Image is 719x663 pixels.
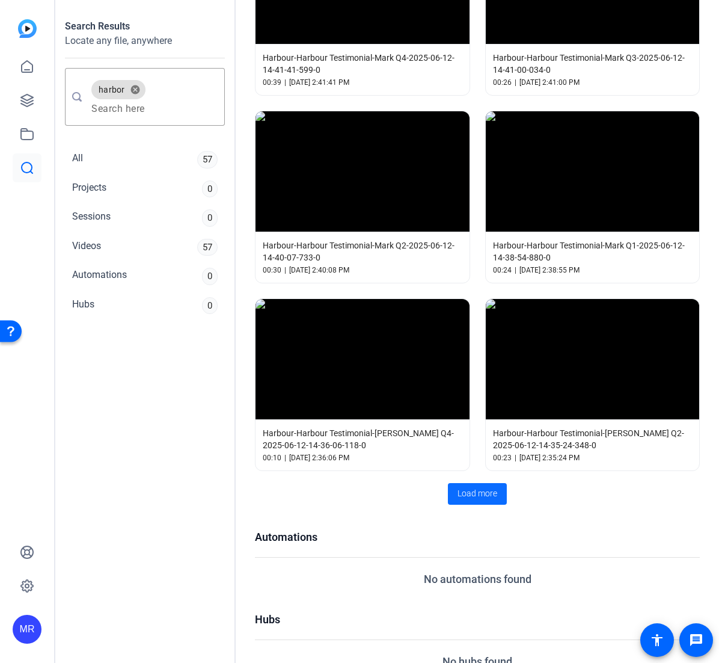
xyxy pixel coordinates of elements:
button: remove harbor [125,84,145,95]
span: [DATE] 2:38:55 PM [519,265,580,276]
span: Harbour-Harbour Testimonial-Mark Q3-2025-06-12-14-41-00-034-0 [493,52,693,76]
h1: Search Results [65,19,225,34]
span: Load more [457,487,497,500]
div: 0 [202,180,218,198]
span: harbor [99,84,125,96]
span: 00:39 [263,77,281,88]
span: 00:10 [263,452,281,463]
mat-icon: message [689,633,703,647]
img: blue-gradient.svg [18,19,37,38]
span: [DATE] 2:41:00 PM [519,77,580,88]
div: 0 [202,209,218,227]
span: [DATE] 2:41:41 PM [289,77,349,88]
span: | [515,452,516,463]
div: Projects [72,180,106,198]
span: 00:23 [493,452,512,463]
div: Hubs [72,297,94,315]
span: | [515,77,516,88]
div: Automations [72,268,127,285]
mat-icon: accessibility [650,633,664,647]
span: Harbour-Harbour Testimonial-Mark Q2-2025-06-12-14-40-07-733-0 [263,239,462,264]
div: 57 [197,239,218,256]
span: [DATE] 2:40:08 PM [289,265,349,276]
span: Harbour-Harbour Testimonial-Mark Q1-2025-06-12-14-38-54-880-0 [493,239,693,264]
h2: Locate any file, anywhere [65,34,225,48]
span: Harbour-Harbour Testimonial-[PERSON_NAME] Q2-2025-06-12-14-35-24-348-0 [493,427,693,451]
span: 00:26 [493,77,512,88]
span: Harbour-Harbour Testimonial-Mark Q4-2025-06-12-14-41-41-599-0 [263,52,462,76]
span: | [284,265,286,276]
div: Sessions [72,209,111,227]
div: MR [13,615,41,644]
span: | [515,265,516,276]
span: No automations found [424,571,531,587]
div: 0 [202,297,218,315]
div: Videos [72,239,101,256]
input: Search here [91,102,215,116]
span: [DATE] 2:36:06 PM [289,452,349,463]
div: 0 [202,268,218,285]
span: | [284,77,286,88]
span: 00:24 [493,265,512,276]
h1: Hubs [255,611,700,628]
span: Harbour-Harbour Testimonial-[PERSON_NAME] Q4-2025-06-12-14-36-06-118-0 [263,427,462,451]
h1: Automations [255,529,700,545]
div: 57 [197,151,218,168]
button: Load more [448,483,507,505]
span: | [284,452,286,463]
mat-chip-grid: Enter search query [91,78,215,116]
div: All [72,151,83,168]
span: 00:30 [263,265,281,276]
span: [DATE] 2:35:24 PM [519,452,580,463]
